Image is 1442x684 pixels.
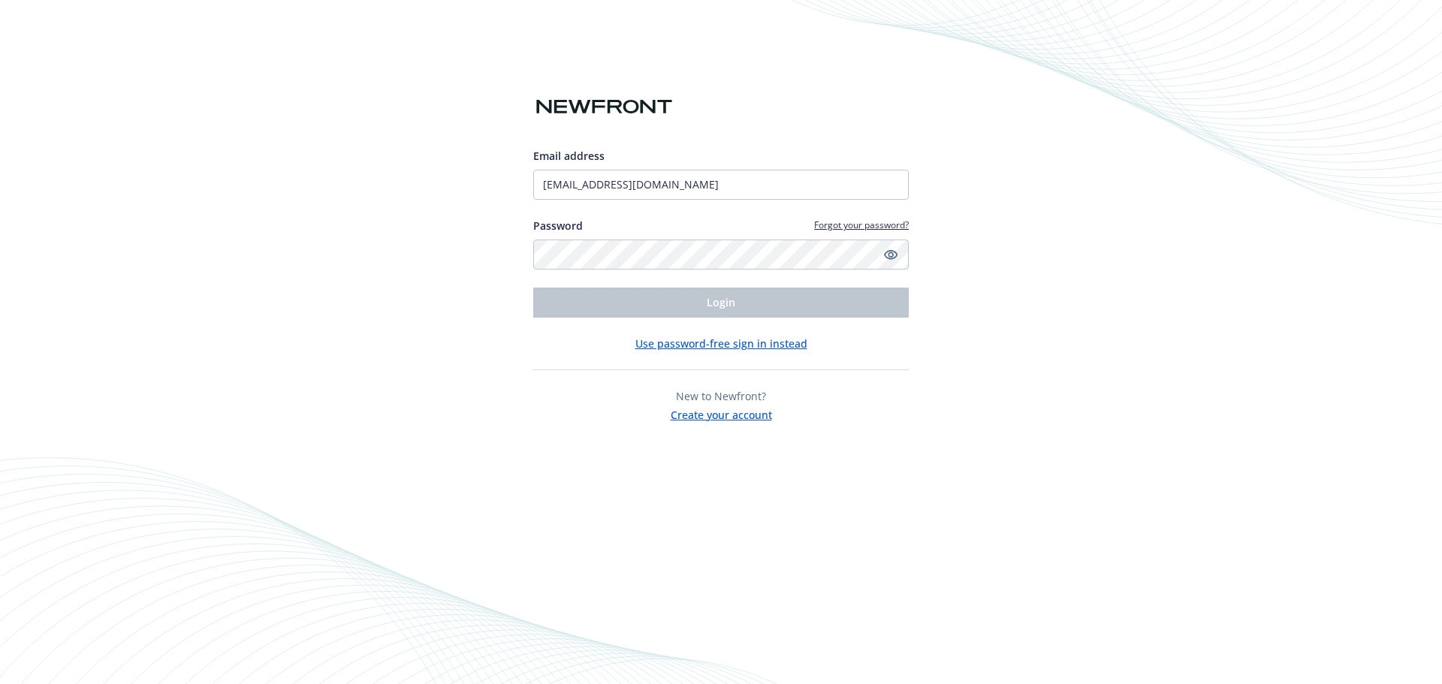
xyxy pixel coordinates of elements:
input: Enter your password [533,240,909,270]
img: Newfront logo [533,94,675,120]
a: Forgot your password? [814,218,909,231]
label: Password [533,218,583,234]
button: Create your account [671,404,772,423]
input: Enter your email [533,170,909,200]
span: Login [707,295,735,309]
button: Use password-free sign in instead [635,336,807,351]
a: Show password [882,246,900,264]
button: Login [533,288,909,318]
span: New to Newfront? [676,389,766,403]
span: Email address [533,149,605,163]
